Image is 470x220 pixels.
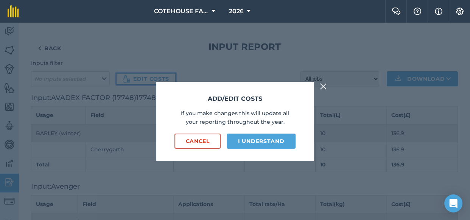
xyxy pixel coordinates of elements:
p: If you make changes this will update all your reporting throughout the year. [174,109,296,126]
img: A question mark icon [413,8,422,15]
img: A cog icon [455,8,464,15]
img: fieldmargin Logo [8,5,19,17]
img: svg+xml;base64,PHN2ZyB4bWxucz0iaHR0cDovL3d3dy53My5vcmcvMjAwMC9zdmciIHdpZHRoPSIxNyIgaGVpZ2h0PSIxNy... [435,7,442,16]
span: 2026 [229,7,243,16]
img: Two speech bubbles overlapping with the left bubble in the forefront [392,8,401,15]
div: Open Intercom Messenger [444,194,462,212]
h3: Add/edit costs [174,94,296,104]
button: I understand [227,134,296,149]
span: COTEHOUSE FARM [154,7,209,16]
img: svg+xml;base64,PHN2ZyB4bWxucz0iaHR0cDovL3d3dy53My5vcmcvMjAwMC9zdmciIHdpZHRoPSIyMiIgaGVpZ2h0PSIzMC... [320,82,327,91]
button: Cancel [174,134,221,149]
